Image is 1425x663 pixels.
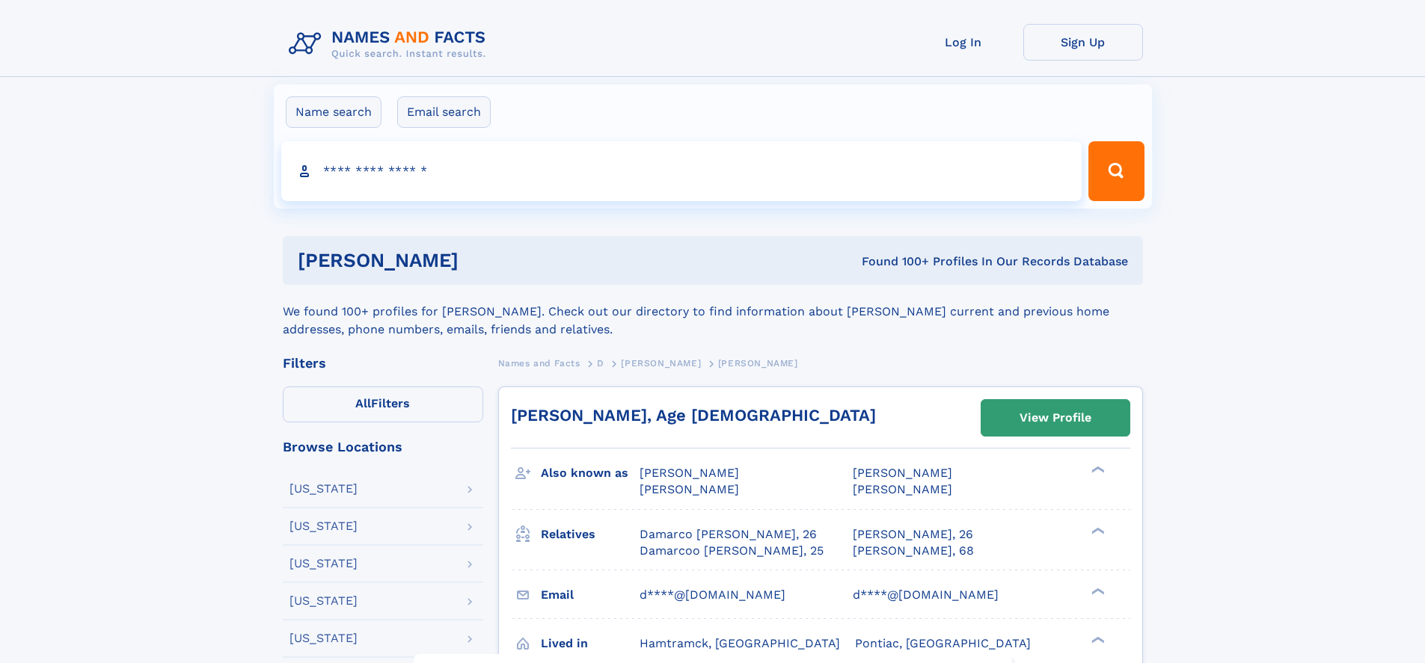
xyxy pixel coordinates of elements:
[283,24,498,64] img: Logo Names and Facts
[541,582,640,608] h3: Email
[660,253,1128,270] div: Found 100+ Profiles In Our Records Database
[640,636,840,650] span: Hamtramck, [GEOGRAPHIC_DATA]
[541,631,640,656] h3: Lived in
[621,358,701,368] span: [PERSON_NAME]
[640,526,817,543] a: Damarco [PERSON_NAME], 26
[981,400,1130,436] a: View Profile
[541,460,640,486] h3: Also known as
[1088,586,1106,596] div: ❯
[853,526,973,543] a: [PERSON_NAME], 26
[289,632,358,644] div: [US_STATE]
[597,354,604,372] a: D
[904,24,1023,61] a: Log In
[283,386,483,422] label: Filters
[289,595,358,607] div: [US_STATE]
[640,543,824,559] a: Damarcoo [PERSON_NAME], 25
[853,482,952,496] span: [PERSON_NAME]
[855,636,1031,650] span: Pontiac, [GEOGRAPHIC_DATA]
[289,558,358,570] div: [US_STATE]
[718,358,798,368] span: [PERSON_NAME]
[853,466,952,480] span: [PERSON_NAME]
[541,522,640,547] h3: Relatives
[597,358,604,368] span: D
[286,96,381,128] label: Name search
[289,520,358,532] div: [US_STATE]
[853,543,974,559] a: [PERSON_NAME], 68
[298,251,661,270] h1: [PERSON_NAME]
[498,354,580,372] a: Names and Facts
[283,440,483,454] div: Browse Locations
[1088,141,1144,201] button: Search Button
[511,406,876,425] a: [PERSON_NAME], Age [DEMOGRAPHIC_DATA]
[1088,525,1106,535] div: ❯
[1088,635,1106,644] div: ❯
[289,483,358,495] div: [US_STATE]
[640,482,739,496] span: [PERSON_NAME]
[283,357,483,370] div: Filters
[1023,24,1143,61] a: Sign Up
[283,285,1143,339] div: We found 100+ profiles for [PERSON_NAME]. Check out our directory to find information about [PERS...
[397,96,491,128] label: Email search
[1088,465,1106,475] div: ❯
[355,396,371,410] span: All
[281,141,1082,201] input: search input
[640,466,739,480] span: [PERSON_NAME]
[1020,401,1091,435] div: View Profile
[621,354,701,372] a: [PERSON_NAME]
